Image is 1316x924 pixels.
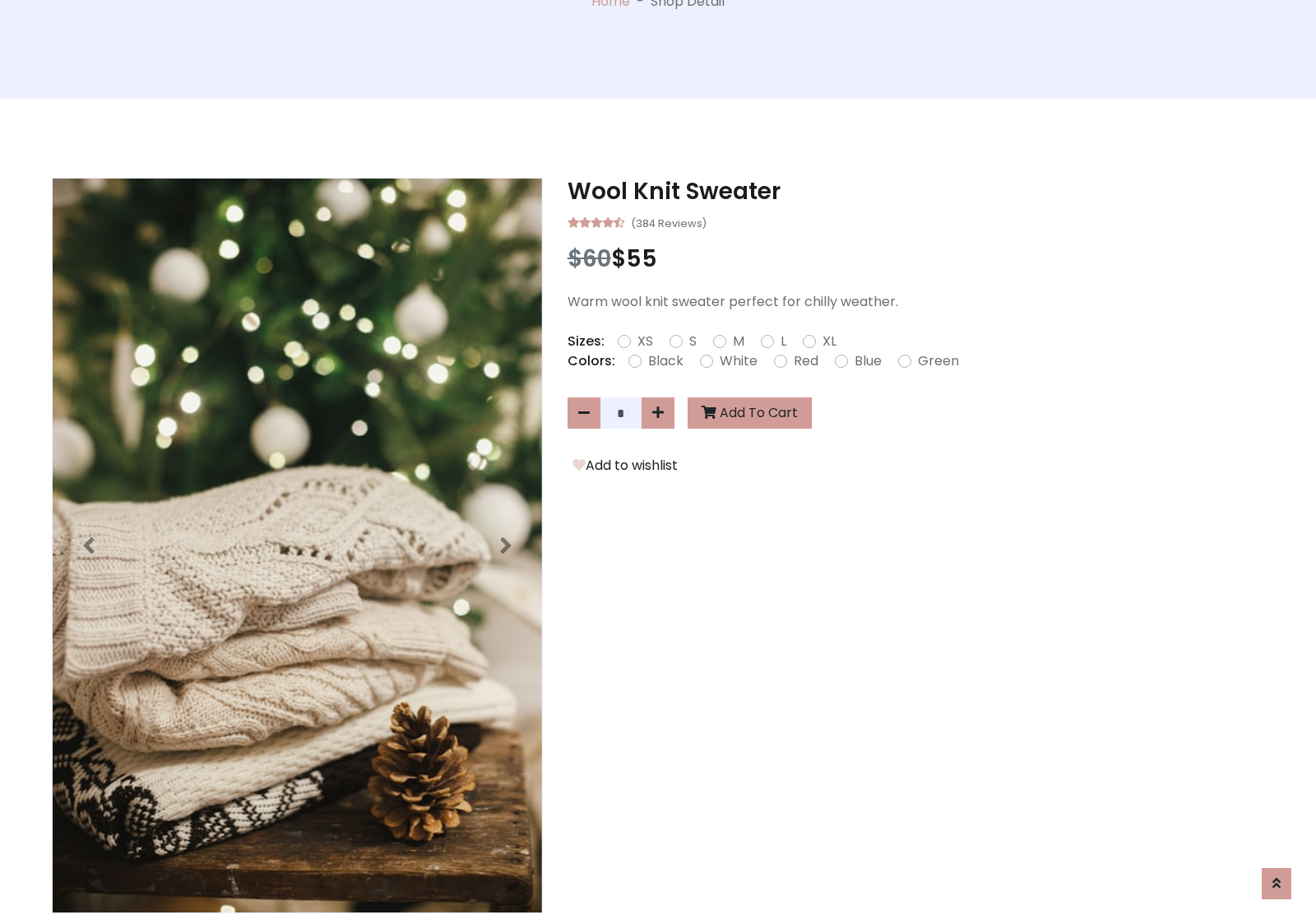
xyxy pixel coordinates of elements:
[781,332,786,351] label: L
[568,243,611,275] span: $60
[568,178,1264,206] h3: Wool Knit Sweater
[794,351,818,371] label: Red
[918,351,959,371] label: Green
[626,243,657,275] span: 55
[53,179,542,912] img: Image
[688,397,812,429] button: Add To Cart
[637,332,653,351] label: XS
[568,351,615,371] p: Colors:
[689,332,697,351] label: S
[822,332,836,351] label: XL
[568,332,605,351] p: Sizes:
[648,351,683,371] label: Black
[568,455,683,476] button: Add to wishlist
[733,332,744,351] label: M
[855,351,882,371] label: Blue
[720,351,758,371] label: White
[568,245,1264,273] h3: $
[631,212,707,232] small: (384 Reviews)
[568,292,1264,312] p: Warm wool knit sweater perfect for chilly weather.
